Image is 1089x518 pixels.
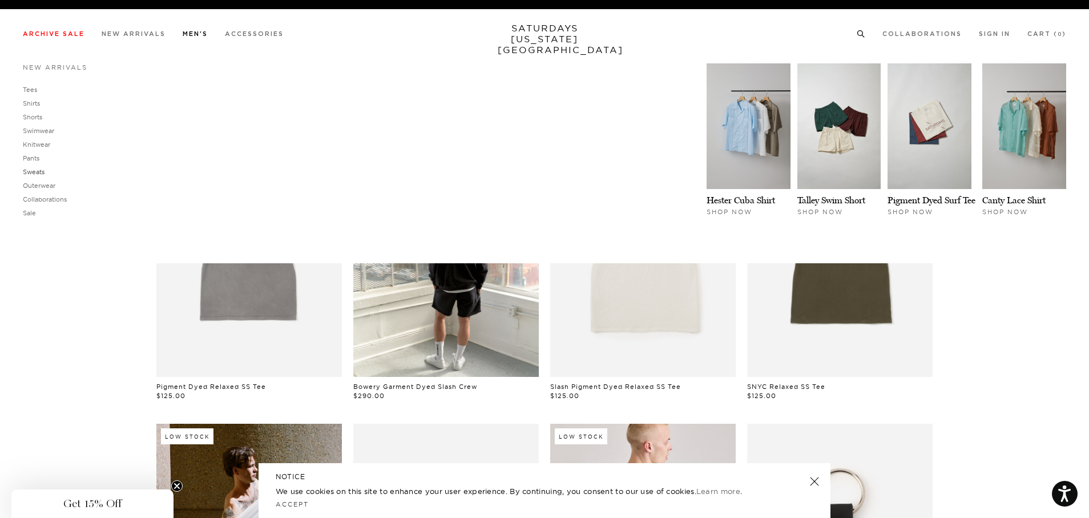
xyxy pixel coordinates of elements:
div: Get 15% OffClose teaser [11,489,174,518]
a: SNYC Relaxed SS Tee [747,383,825,391]
h5: NOTICE [276,472,813,482]
div: Low Stock [555,428,607,444]
a: Men's [183,31,208,37]
small: 0 [1058,32,1062,37]
button: Close teaser [171,480,183,492]
a: Archive Sale [23,31,84,37]
a: Learn more [696,487,740,496]
a: New Arrivals [102,31,166,37]
a: SATURDAYS[US_STATE][GEOGRAPHIC_DATA] [498,23,592,55]
span: Get 15% Off [63,497,122,511]
span: $125.00 [747,392,776,400]
a: Sign In [979,31,1010,37]
a: Tees [23,86,37,94]
a: Sale [23,209,36,217]
a: Pigment Dyed Relaxed SS Tee [156,383,266,391]
a: Cart (0) [1027,31,1066,37]
a: Canty Lace Shirt [982,195,1046,206]
a: Outerwear [23,182,55,190]
span: $125.00 [550,392,579,400]
div: Low Stock [161,428,213,444]
a: Talley Swim Short [797,195,865,206]
span: $125.00 [156,392,185,400]
a: Collaborations [882,31,962,37]
a: Knitwear [23,140,50,148]
a: Accept [276,500,309,508]
span: $290.00 [353,392,385,400]
a: Hester Cuba Shirt [707,195,775,206]
p: We use cookies on this site to enhance your user experience. By continuing, you consent to our us... [276,485,773,497]
a: Slash Pigment Dyed Relaxed SS Tee [550,383,681,391]
a: Shirts [23,99,40,107]
a: Pants [23,154,39,162]
a: New Arrivals [23,63,87,71]
a: Collaborations [23,195,67,203]
a: Bowery Garment Dyed Slash Crew [353,383,477,391]
a: Pigment Dyed Surf Tee [888,195,975,206]
a: Sweats [23,168,45,176]
a: Shorts [23,113,42,121]
a: Swimwear [23,127,54,135]
a: Accessories [225,31,284,37]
